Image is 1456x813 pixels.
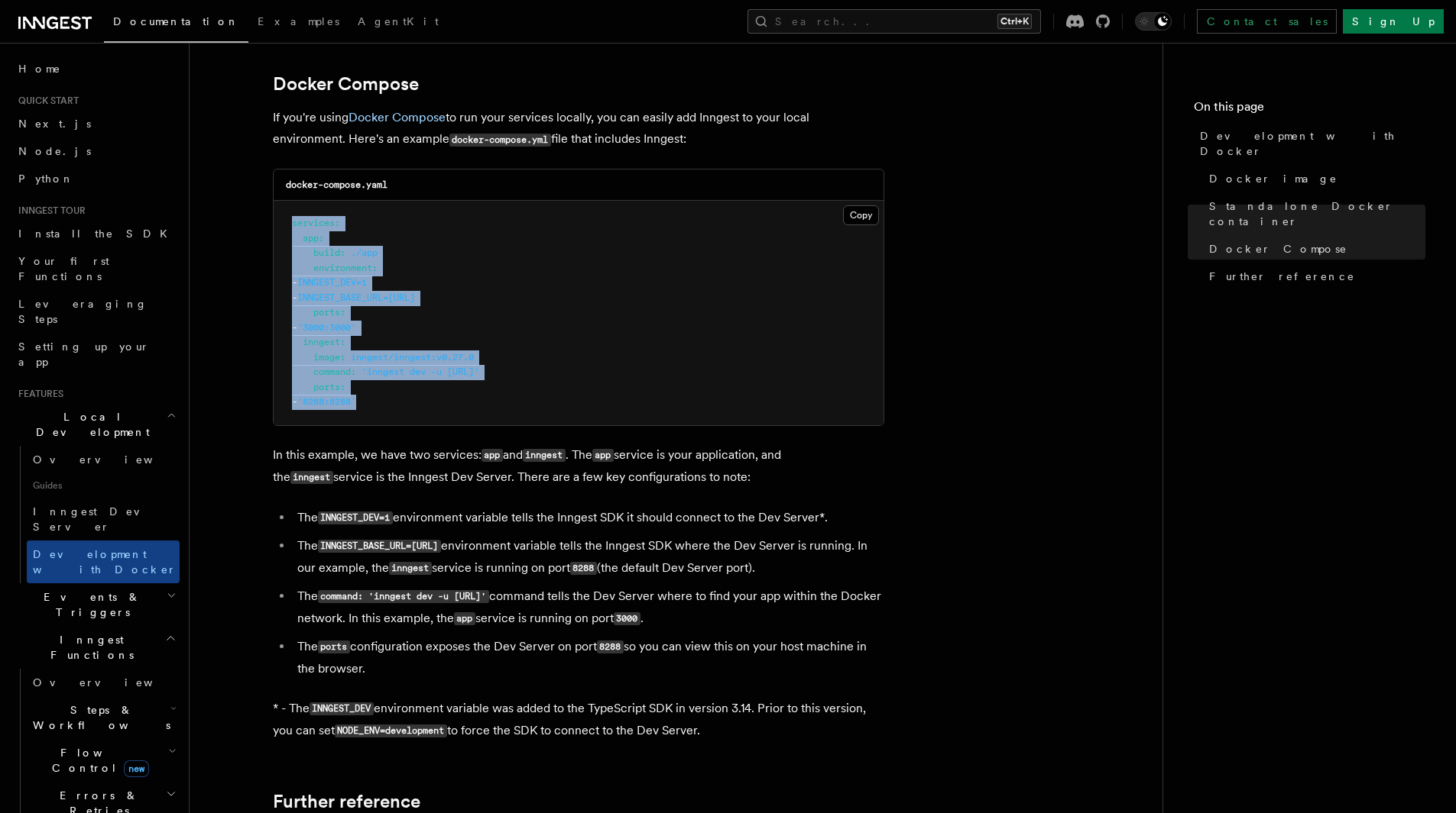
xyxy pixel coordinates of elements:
span: app [303,233,319,244]
kbd: Ctrl+K [997,14,1032,29]
span: ports [313,307,340,318]
span: ports [313,382,340,392]
a: Home [12,55,180,82]
a: Development with Docker [1194,122,1425,165]
p: In this example, we have two services: and . The service is your application, and the service is ... [273,444,884,489]
a: Install the SDK [12,220,180,247]
span: : [351,366,356,377]
span: ./app [351,247,378,258]
span: Overview [33,453,190,466]
span: Standalone Docker container [1209,198,1425,229]
a: Overview [27,669,180,696]
span: build [313,247,340,258]
code: 3000 [614,612,640,625]
code: command: 'inngest dev -u [URL]' [318,590,489,603]
code: INNGEST_BASE_URL=[URL] [318,540,441,553]
div: Local Development [12,446,180,583]
span: command [313,366,351,377]
span: Home [18,61,61,76]
span: Flow Control [27,745,168,776]
a: Contact sales [1197,9,1337,34]
span: Development with Docker [1200,128,1425,159]
span: : [319,233,324,244]
code: docker-compose.yml [449,134,551,147]
span: : [335,218,340,228]
code: inngest [523,449,566,462]
span: '8288:8288' [297,396,356,407]
a: Docker Compose [273,73,419,95]
span: Node.js [18,145,91,157]
span: Documentation [113,15,239,27]
button: Local Development [12,403,180,446]
span: Overview [33,676,190,689]
span: 'inngest dev -u [URL]' [362,366,479,377]
a: Documentation [104,5,248,43]
span: Examples [258,15,339,27]
p: * - The environment variable was added to the TypeScript SDK in version 3.14. Prior to this versi... [273,698,884,742]
code: ports [318,640,350,653]
a: Python [12,165,180,192]
li: The environment variable tells the Inngest SDK it should connect to the Dev Server*. [293,507,884,529]
span: : [340,307,345,318]
span: Next.js [18,118,91,130]
span: Events & Triggers [12,589,167,620]
code: docker-compose.yaml [286,179,388,190]
button: Flow Controlnew [27,739,180,782]
a: Your first Functions [12,247,180,290]
span: - [292,277,297,288]
span: - [292,396,297,407]
span: Development with Docker [33,548,177,576]
span: : [340,247,345,258]
code: INNGEST_DEV=1 [318,511,393,524]
h4: On this page [1194,98,1425,122]
span: inngest [303,337,340,347]
code: app [454,612,475,625]
span: - [292,292,297,303]
a: Overview [27,446,180,473]
button: Search...Ctrl+K [747,9,1041,34]
span: Guides [27,473,180,498]
span: '3000:3000' [297,322,356,333]
code: inngest [290,471,333,484]
span: INNGEST_DEV=1 [297,277,367,288]
a: Examples [248,5,349,41]
span: services [292,218,335,228]
code: app [482,449,503,462]
p: If you're using to run your services locally, you can easily add Inngest to your local environmen... [273,107,884,150]
button: Copy [843,205,879,225]
a: AgentKit [349,5,448,41]
span: Further reference [1209,269,1355,284]
span: image [313,352,340,363]
button: Inngest Functions [12,626,180,669]
span: - [292,322,297,333]
span: Inngest Dev Server [33,505,164,533]
button: Toggle dark mode [1135,12,1172,31]
a: Standalone Docker container [1203,192,1425,235]
span: environment [313,263,372,273]
span: Docker Compose [1209,241,1347,256]
code: NODE_ENV=development [335,724,447,737]
code: 8288 [570,562,597,575]
a: Sign Up [1343,9,1444,34]
span: : [372,263,378,273]
span: : [340,352,345,363]
a: Further reference [273,791,420,812]
a: Inngest Dev Server [27,498,180,540]
span: Setting up your app [18,340,150,368]
a: Node.js [12,137,180,165]
span: new [124,760,149,777]
span: Local Development [12,409,167,440]
span: AgentKit [358,15,439,27]
span: Install the SDK [18,227,177,240]
span: Python [18,173,74,185]
a: Setting up your app [12,333,180,376]
code: 8288 [597,640,624,653]
span: Steps & Workflows [27,702,170,733]
code: app [592,449,614,462]
span: INNGEST_BASE_URL=[URL] [297,292,415,303]
li: The command tells the Dev Server where to find your app within the Docker network. In this exampl... [293,586,884,630]
button: Steps & Workflows [27,696,180,739]
a: Further reference [1203,263,1425,290]
li: The configuration exposes the Dev Server on port so you can view this on your host machine in the... [293,636,884,679]
span: Quick start [12,95,79,107]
